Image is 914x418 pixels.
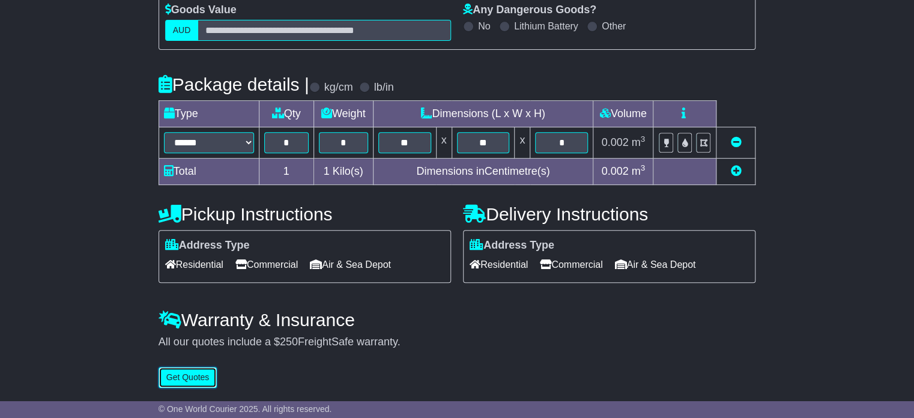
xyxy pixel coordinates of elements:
span: m [632,136,646,148]
td: Dimensions in Centimetre(s) [373,159,593,185]
label: No [478,20,490,32]
td: Total [159,159,259,185]
td: Volume [593,101,653,127]
label: Any Dangerous Goods? [463,4,596,17]
span: 0.002 [602,136,629,148]
span: m [632,165,646,177]
label: Lithium Battery [514,20,578,32]
span: Commercial [235,255,298,274]
span: Air & Sea Depot [615,255,696,274]
button: Get Quotes [159,367,217,388]
span: © One World Courier 2025. All rights reserved. [159,404,332,414]
h4: Warranty & Insurance [159,310,756,330]
label: Other [602,20,626,32]
h4: Pickup Instructions [159,204,451,224]
span: 1 [324,165,330,177]
label: Address Type [470,239,554,252]
sup: 3 [641,163,646,172]
a: Add new item [730,165,741,177]
label: kg/cm [324,81,353,94]
div: All our quotes include a $ FreightSafe warranty. [159,336,756,349]
span: 250 [280,336,298,348]
label: Goods Value [165,4,237,17]
td: x [515,127,530,159]
a: Remove this item [730,136,741,148]
td: 1 [259,159,313,185]
label: AUD [165,20,199,41]
span: Air & Sea Depot [310,255,391,274]
td: x [436,127,452,159]
span: Residential [470,255,528,274]
span: Commercial [540,255,602,274]
label: Address Type [165,239,250,252]
sup: 3 [641,135,646,144]
td: Weight [313,101,373,127]
td: Dimensions (L x W x H) [373,101,593,127]
td: Kilo(s) [313,159,373,185]
h4: Package details | [159,74,309,94]
td: Qty [259,101,313,127]
h4: Delivery Instructions [463,204,755,224]
span: 0.002 [602,165,629,177]
label: lb/in [374,81,394,94]
span: Residential [165,255,223,274]
td: Type [159,101,259,127]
